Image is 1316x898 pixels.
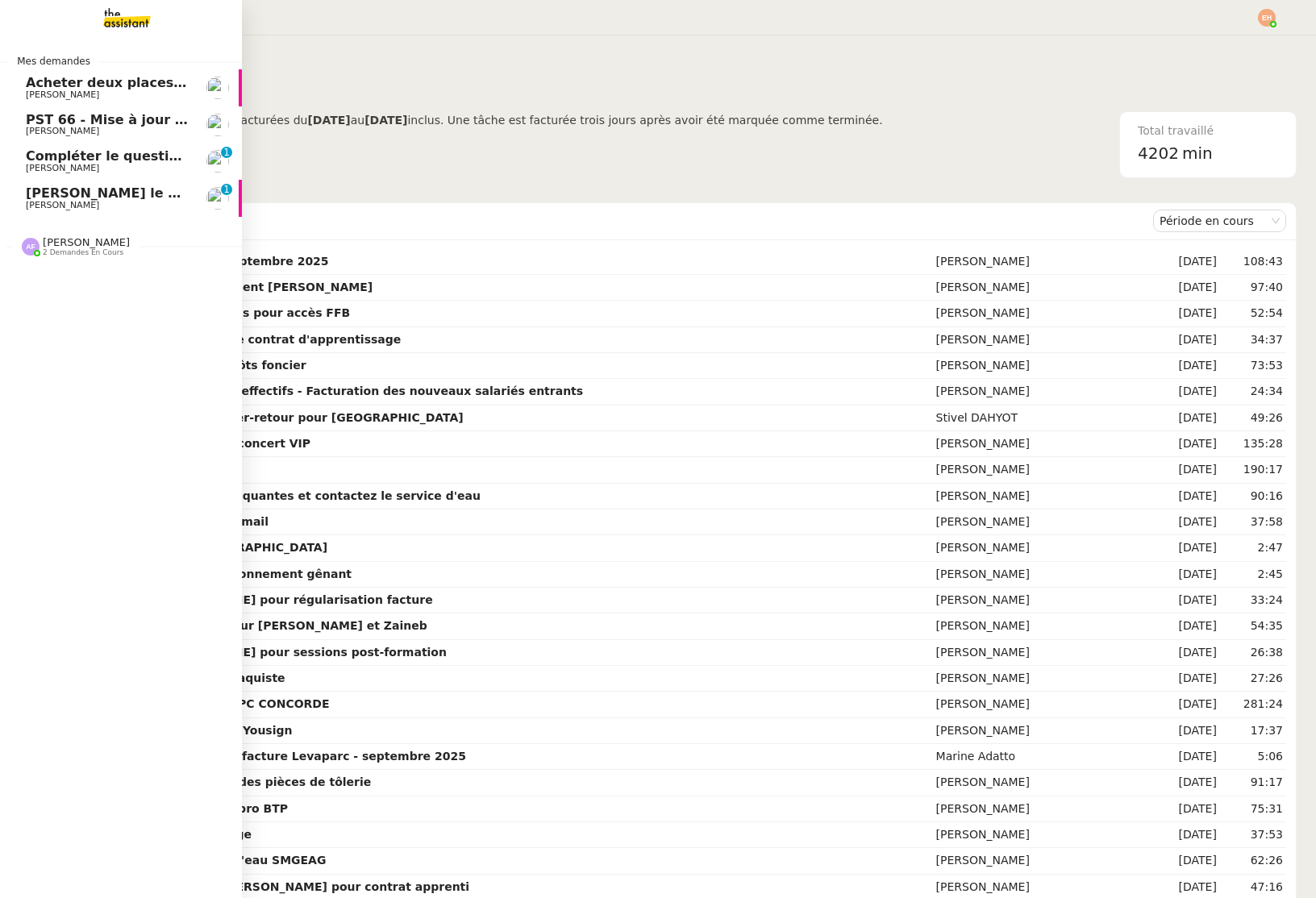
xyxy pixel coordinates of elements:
td: [PERSON_NAME] [933,718,1156,744]
span: Mes demandes [7,53,100,69]
strong: Ouvrir comptes Swile pour [PERSON_NAME] et Zaineb [85,619,427,632]
div: Demandes [81,205,1153,237]
td: [PERSON_NAME] [933,327,1156,353]
img: svg [1258,9,1276,27]
td: [DATE] [1156,431,1220,457]
td: 27:26 [1220,666,1286,692]
b: [DATE] [364,114,407,127]
td: [PERSON_NAME] [933,457,1156,483]
td: [PERSON_NAME] [933,588,1156,613]
td: 34:37 [1220,327,1286,353]
td: [PERSON_NAME] [933,796,1156,822]
td: [DATE] [1156,613,1220,639]
strong: 1/10 Prévoir un train aller-retour pour [GEOGRAPHIC_DATA] [85,411,464,424]
td: [DATE] [1156,796,1220,822]
td: [PERSON_NAME] [933,692,1156,717]
span: [PERSON_NAME] [26,163,99,173]
td: [PERSON_NAME] [933,562,1156,588]
td: 2:45 [1220,562,1286,588]
span: [PERSON_NAME] le contrat de travail [26,185,295,201]
td: 5:06 [1220,744,1286,770]
strong: Contacter [PERSON_NAME] pour sessions post-formation [85,646,447,659]
td: 62:26 [1220,848,1286,874]
span: 2 demandes en cours [43,248,123,257]
td: 75:31 [1220,796,1286,822]
td: 135:28 [1220,431,1286,457]
td: [PERSON_NAME] [933,353,1156,379]
td: [DATE] [1156,666,1220,692]
td: 33:24 [1220,588,1286,613]
td: 2:47 [1220,535,1286,561]
td: [DATE] [1156,484,1220,509]
td: [DATE] [1156,327,1220,353]
span: [PERSON_NAME] [26,89,99,100]
td: [PERSON_NAME] [933,509,1156,535]
td: [DATE] [1156,822,1220,848]
img: users%2F0v3yA2ZOZBYwPN7V38GNVTYjOQj1%2Favatar%2Fa58eb41e-cbb7-4128-9131-87038ae72dcb [206,150,229,173]
td: 97:40 [1220,275,1286,301]
p: 1 [223,184,230,198]
td: 49:26 [1220,405,1286,431]
td: [PERSON_NAME] [933,249,1156,275]
strong: Appeler service des impôts foncier [85,359,306,372]
td: 26:38 [1220,640,1286,666]
td: [DATE] [1156,379,1220,405]
nz-badge-sup: 1 [221,147,232,158]
td: 281:24 [1220,692,1286,717]
td: [PERSON_NAME] [933,379,1156,405]
td: [PERSON_NAME] [933,301,1156,326]
strong: Obtenir coordonnées [PERSON_NAME] pour contrat apprenti [85,880,469,893]
span: inclus. Une tâche est facturée trois jours après avoir été marquée comme terminée. [407,114,882,127]
td: [DATE] [1156,770,1220,796]
td: 52:54 [1220,301,1286,326]
span: min [1182,140,1213,167]
span: Compléter le questionnaire pour le contrat d'apprentissage [26,148,460,164]
strong: Contacter [PERSON_NAME] pour régularisation facture [85,593,433,606]
td: [PERSON_NAME] [933,770,1156,796]
td: [DATE] [1156,301,1220,326]
td: [DATE] [1156,275,1220,301]
td: [PERSON_NAME] [933,275,1156,301]
td: [PERSON_NAME] [933,431,1156,457]
td: [DATE] [1156,353,1220,379]
td: [DATE] [1156,457,1220,483]
td: [DATE] [1156,405,1220,431]
strong: Récupérer et envoyer la facture Levaparc - septembre 2025 [85,750,466,763]
td: Stivel DAHYOT [933,405,1156,431]
img: users%2F0v3yA2ZOZBYwPN7V38GNVTYjOQj1%2Favatar%2Fa58eb41e-cbb7-4128-9131-87038ae72dcb [206,77,229,99]
span: [PERSON_NAME] [26,200,99,210]
td: [PERSON_NAME] [933,484,1156,509]
span: [PERSON_NAME] [43,236,130,248]
nz-badge-sup: 1 [221,184,232,195]
span: au [351,114,364,127]
td: [DATE] [1156,249,1220,275]
td: 73:53 [1220,353,1286,379]
td: [DATE] [1156,848,1220,874]
nz-select-item: Période en cours [1160,210,1280,231]
b: [DATE] [307,114,350,127]
td: 37:53 [1220,822,1286,848]
td: Marine Adatto [933,744,1156,770]
td: [DATE] [1156,588,1220,613]
span: PST 66 - Mise à jour des effectifs - Facturation des nouveaux salariés entrants [26,112,595,127]
td: [DATE] [1156,640,1220,666]
td: [DATE] [1156,562,1220,588]
td: 90:16 [1220,484,1286,509]
td: [PERSON_NAME] [933,822,1156,848]
span: [PERSON_NAME] [26,126,99,136]
td: 24:34 [1220,379,1286,405]
td: 54:35 [1220,613,1286,639]
td: 190:17 [1220,457,1286,483]
td: [PERSON_NAME] [933,535,1156,561]
strong: Vérifiez les factures manquantes et contactez le service d'eau [85,489,481,502]
td: [PERSON_NAME] [933,640,1156,666]
td: 91:17 [1220,770,1286,796]
div: Total travaillé [1138,122,1278,140]
strong: PST 66 - Mise à jour des effectifs - Facturation des nouveaux salariés entrants [85,385,583,397]
td: 108:43 [1220,249,1286,275]
td: [DATE] [1156,692,1220,717]
img: users%2F0v3yA2ZOZBYwPN7V38GNVTYjOQj1%2Favatar%2Fa58eb41e-cbb7-4128-9131-87038ae72dcb [206,114,229,136]
td: 17:37 [1220,718,1286,744]
p: 1 [223,147,230,161]
td: [PERSON_NAME] [933,613,1156,639]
